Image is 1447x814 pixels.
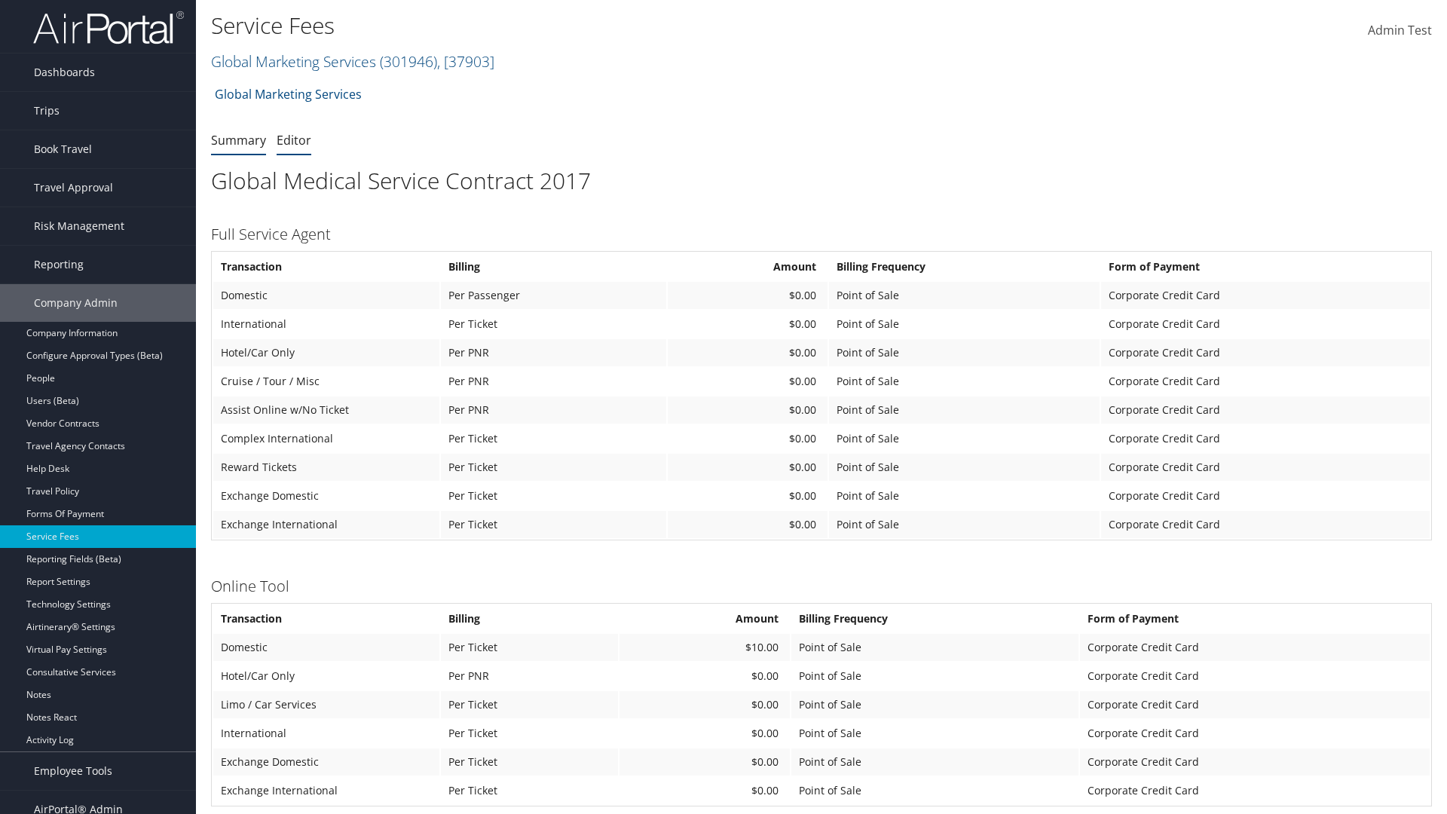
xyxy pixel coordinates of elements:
[34,92,60,130] span: Trips
[791,748,1078,776] td: Point of Sale
[213,720,439,747] td: International
[1101,511,1430,538] td: Corporate Credit Card
[441,454,666,481] td: Per Ticket
[213,454,439,481] td: Reward Tickets
[33,10,184,45] img: airportal-logo.png
[441,748,618,776] td: Per Ticket
[1101,339,1430,366] td: Corporate Credit Card
[668,454,828,481] td: $0.00
[668,511,828,538] td: $0.00
[668,425,828,452] td: $0.00
[34,207,124,245] span: Risk Management
[211,10,1025,41] h1: Service Fees
[668,253,828,280] th: Amount
[829,425,1099,452] td: Point of Sale
[619,777,790,804] td: $0.00
[1101,253,1430,280] th: Form of Payment
[34,246,84,283] span: Reporting
[437,51,494,72] span: , [ 37903 ]
[791,663,1078,690] td: Point of Sale
[1101,282,1430,309] td: Corporate Credit Card
[213,311,439,338] td: International
[1101,454,1430,481] td: Corporate Credit Card
[213,777,439,804] td: Exchange International
[34,169,113,207] span: Travel Approval
[668,396,828,424] td: $0.00
[34,284,118,322] span: Company Admin
[829,396,1099,424] td: Point of Sale
[441,482,666,510] td: Per Ticket
[441,339,666,366] td: Per PNR
[1101,425,1430,452] td: Corporate Credit Card
[34,752,112,790] span: Employee Tools
[791,605,1078,632] th: Billing Frequency
[791,691,1078,718] td: Point of Sale
[1101,482,1430,510] td: Corporate Credit Card
[668,339,828,366] td: $0.00
[619,634,790,661] td: $10.00
[1080,748,1430,776] td: Corporate Credit Card
[211,51,494,72] a: Global Marketing Services
[215,79,362,109] a: Global Marketing Services
[829,282,1099,309] td: Point of Sale
[791,634,1078,661] td: Point of Sale
[619,720,790,747] td: $0.00
[668,282,828,309] td: $0.00
[380,51,437,72] span: ( 301946 )
[441,368,666,395] td: Per PNR
[1101,396,1430,424] td: Corporate Credit Card
[213,253,439,280] th: Transaction
[441,311,666,338] td: Per Ticket
[829,454,1099,481] td: Point of Sale
[441,511,666,538] td: Per Ticket
[213,282,439,309] td: Domestic
[441,634,618,661] td: Per Ticket
[791,720,1078,747] td: Point of Sale
[668,311,828,338] td: $0.00
[668,368,828,395] td: $0.00
[1080,663,1430,690] td: Corporate Credit Card
[213,605,439,632] th: Transaction
[619,663,790,690] td: $0.00
[441,720,618,747] td: Per Ticket
[211,132,266,148] a: Summary
[213,482,439,510] td: Exchange Domestic
[211,165,1432,197] h1: Global Medical Service Contract 2017
[829,311,1099,338] td: Point of Sale
[829,339,1099,366] td: Point of Sale
[277,132,311,148] a: Editor
[441,253,666,280] th: Billing
[619,605,790,632] th: Amount
[1080,605,1430,632] th: Form of Payment
[441,691,618,718] td: Per Ticket
[213,396,439,424] td: Assist Online w/No Ticket
[1080,691,1430,718] td: Corporate Credit Card
[441,777,618,804] td: Per Ticket
[441,282,666,309] td: Per Passenger
[441,663,618,690] td: Per PNR
[668,482,828,510] td: $0.00
[829,368,1099,395] td: Point of Sale
[1101,368,1430,395] td: Corporate Credit Card
[34,130,92,168] span: Book Travel
[619,748,790,776] td: $0.00
[213,691,439,718] td: Limo / Car Services
[441,425,666,452] td: Per Ticket
[1368,22,1432,38] span: Admin Test
[213,368,439,395] td: Cruise / Tour / Misc
[1080,777,1430,804] td: Corporate Credit Card
[1080,720,1430,747] td: Corporate Credit Card
[213,663,439,690] td: Hotel/Car Only
[1080,634,1430,661] td: Corporate Credit Card
[211,576,1432,597] h3: Online Tool
[213,748,439,776] td: Exchange Domestic
[791,777,1078,804] td: Point of Sale
[1101,311,1430,338] td: Corporate Credit Card
[213,634,439,661] td: Domestic
[441,396,666,424] td: Per PNR
[213,339,439,366] td: Hotel/Car Only
[213,425,439,452] td: Complex International
[211,224,1432,245] h3: Full Service Agent
[829,253,1099,280] th: Billing Frequency
[829,482,1099,510] td: Point of Sale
